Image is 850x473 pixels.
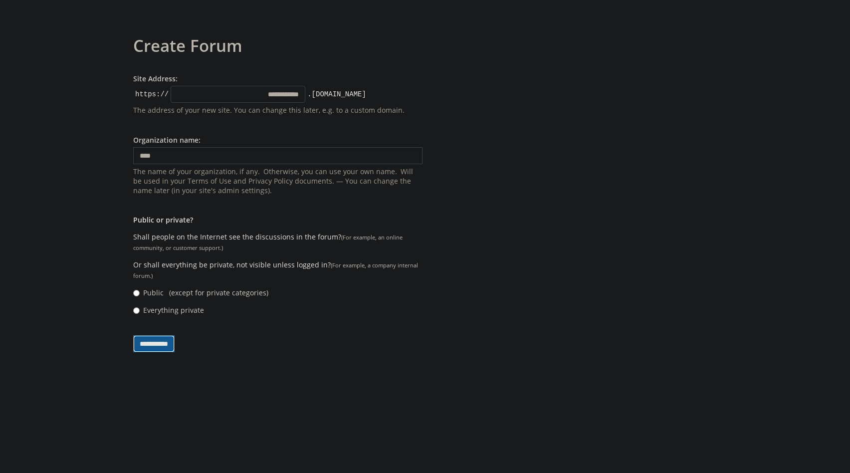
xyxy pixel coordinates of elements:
[143,305,204,315] label: Everything private
[133,89,171,99] kbd: https://
[305,89,368,99] kbd: .[DOMAIN_NAME]
[143,288,268,297] label: Public (except for private categories)
[133,135,201,145] label: Organization name:
[133,215,193,225] b: Public or private?
[133,307,140,314] input: Everything private
[133,167,423,195] span: The name of your organization, if any. Otherwise, you can use your own name. Will be used in your...
[133,105,423,115] p: The address of your new site. You can change this later, e.g. to a custom domain.
[133,232,423,253] p: Shall people on the Internet see the discussions in the forum?
[133,290,140,296] input: Public (except for private categories)
[133,30,717,54] h1: Create Forum
[133,74,178,83] label: Site Address:
[133,260,423,281] p: Or shall everything be private, not visible unless logged in?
